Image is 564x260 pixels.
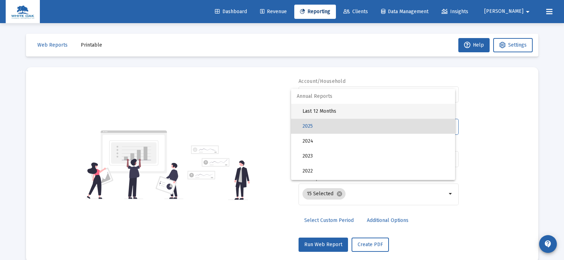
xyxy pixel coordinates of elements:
span: Last 12 Months [302,104,449,119]
span: Annual Reports [291,89,455,104]
span: 2021 [302,179,449,193]
span: 2022 [302,164,449,179]
span: 2023 [302,149,449,164]
span: 2024 [302,134,449,149]
span: 2025 [302,119,449,134]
